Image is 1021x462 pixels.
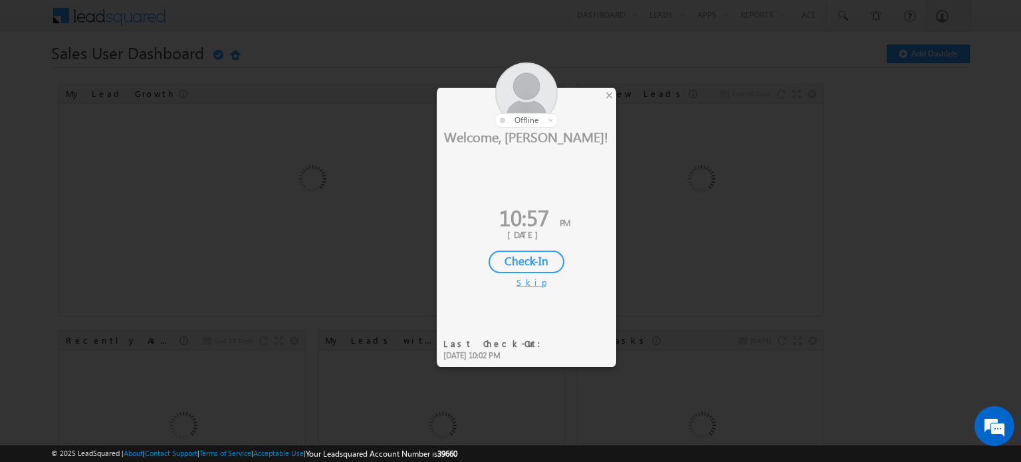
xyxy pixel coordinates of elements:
[51,447,457,460] span: © 2025 LeadSquared | | | | |
[489,251,564,273] div: Check-In
[516,277,536,289] div: Skip
[253,449,304,457] a: Acceptable Use
[306,449,457,459] span: Your Leadsquared Account Number is
[145,449,197,457] a: Contact Support
[514,115,538,125] span: offline
[447,229,606,241] div: [DATE]
[602,88,616,102] div: ×
[437,128,616,145] div: Welcome, [PERSON_NAME]!
[499,202,549,232] span: 10:57
[443,350,549,362] div: [DATE] 10:02 PM
[443,338,549,350] div: Last Check-Out:
[437,449,457,459] span: 39660
[124,449,143,457] a: About
[199,449,251,457] a: Terms of Service
[560,217,570,228] span: PM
